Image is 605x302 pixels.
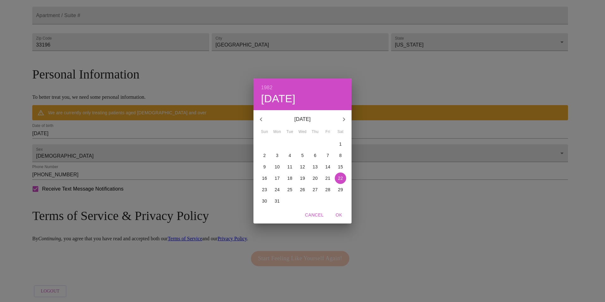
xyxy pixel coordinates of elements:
[302,209,326,221] button: Cancel
[338,164,343,170] p: 15
[271,173,283,184] button: 17
[301,152,304,159] p: 5
[271,184,283,195] button: 24
[325,175,330,181] p: 21
[271,195,283,207] button: 31
[276,152,278,159] p: 3
[287,186,292,193] p: 25
[335,150,346,161] button: 8
[275,186,280,193] p: 24
[309,129,321,135] span: Thu
[284,150,296,161] button: 4
[297,173,308,184] button: 19
[329,209,349,221] button: OK
[338,186,343,193] p: 29
[309,150,321,161] button: 6
[289,152,291,159] p: 4
[335,184,346,195] button: 29
[261,92,296,105] button: [DATE]
[325,164,330,170] p: 14
[275,175,280,181] p: 17
[339,152,342,159] p: 8
[271,161,283,173] button: 10
[284,184,296,195] button: 25
[259,150,270,161] button: 2
[262,198,267,204] p: 30
[322,150,334,161] button: 7
[271,129,283,135] span: Mon
[313,175,318,181] p: 20
[259,161,270,173] button: 9
[259,184,270,195] button: 23
[300,186,305,193] p: 26
[259,195,270,207] button: 30
[309,173,321,184] button: 20
[335,161,346,173] button: 15
[305,211,324,219] span: Cancel
[271,150,283,161] button: 3
[335,173,346,184] button: 22
[262,175,267,181] p: 16
[322,161,334,173] button: 14
[313,164,318,170] p: 13
[339,141,342,147] p: 1
[262,186,267,193] p: 23
[327,152,329,159] p: 7
[300,175,305,181] p: 19
[261,83,272,92] button: 1982
[335,129,346,135] span: Sat
[284,173,296,184] button: 18
[338,175,343,181] p: 22
[287,164,292,170] p: 11
[313,186,318,193] p: 27
[263,164,266,170] p: 9
[325,186,330,193] p: 28
[309,161,321,173] button: 13
[297,184,308,195] button: 26
[322,173,334,184] button: 21
[259,129,270,135] span: Sun
[297,129,308,135] span: Wed
[322,129,334,135] span: Fri
[259,173,270,184] button: 16
[335,138,346,150] button: 1
[269,116,336,123] p: [DATE]
[263,152,266,159] p: 2
[284,161,296,173] button: 11
[300,164,305,170] p: 12
[297,150,308,161] button: 5
[275,164,280,170] p: 10
[314,152,316,159] p: 6
[297,161,308,173] button: 12
[284,129,296,135] span: Tue
[287,175,292,181] p: 18
[322,184,334,195] button: 28
[275,198,280,204] p: 31
[331,211,346,219] span: OK
[309,184,321,195] button: 27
